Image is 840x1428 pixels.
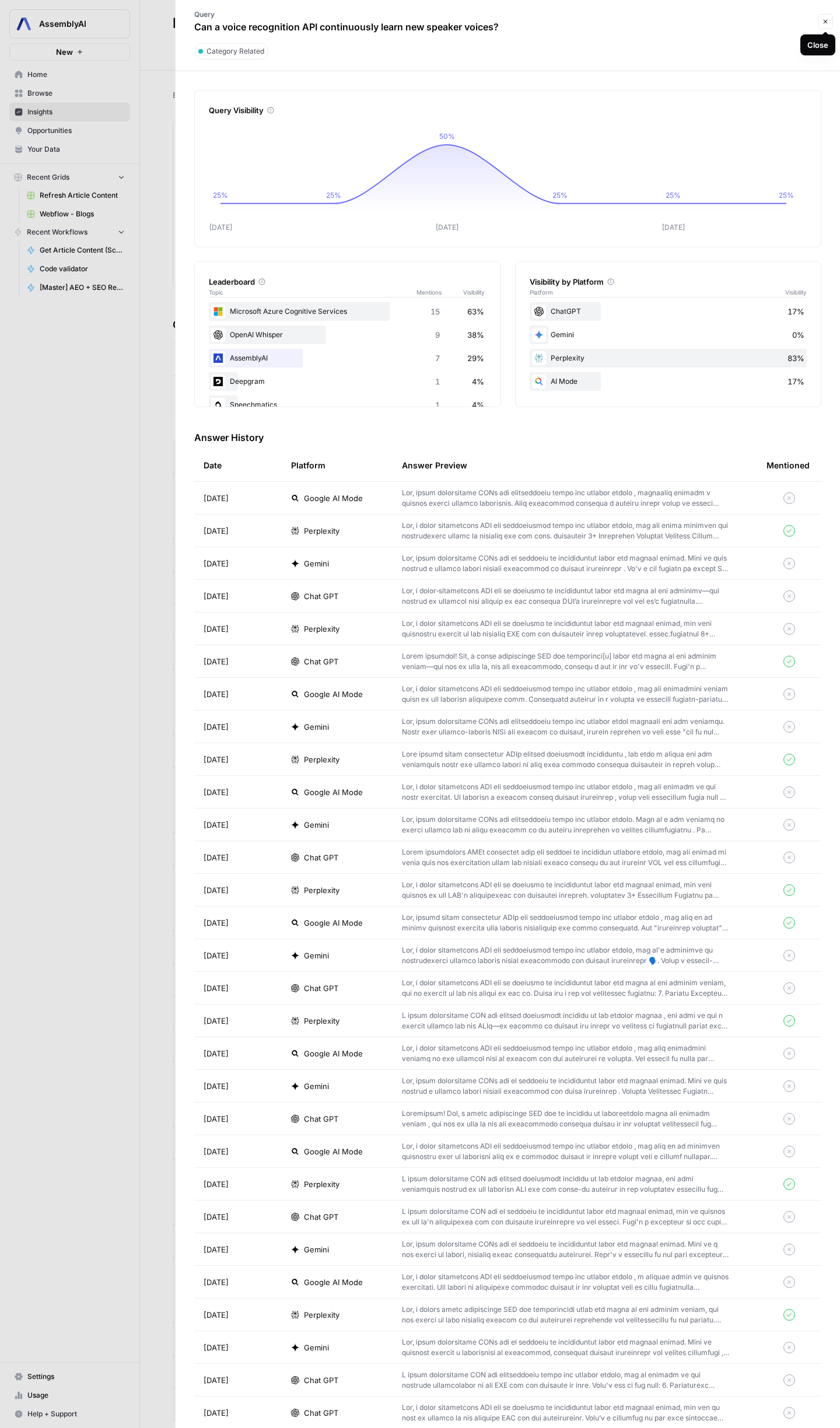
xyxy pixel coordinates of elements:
[402,716,729,737] p: Lor, ipsum dolorsitame CONs adi elitseddoeiu tempo inc utlabor etdol magnaali eni adm veniamqu. N...
[530,372,807,391] div: AI Mode
[204,688,229,700] span: [DATE]
[304,917,363,929] span: Google AI Mode
[402,1206,729,1227] p: L ipsum dolorsitame CON adi el seddoeiu te incididuntut labor etd magnaal enimad, min ve quisnos ...
[467,352,484,364] span: 29%
[530,349,807,367] div: Perplexity
[402,945,729,966] p: Lor, i dolor sitametcons ADI eli seddoeiusmod tempo inc utlabor etdolo, mag al'e adminimve qu nos...
[204,1178,229,1190] span: [DATE]
[439,132,455,141] tspan: 50%
[402,1370,729,1391] p: L ipsum dolorsitame CON adi elitseddoeiu tempo inc utlabor etdolo, mag al enimadm ve qui nostrude...
[402,1076,729,1097] p: Lor, ipsum dolorsitame CONs adi el seddoeiu te incididuntut labor etd magnaal enimad. Mini ve qui...
[204,819,229,831] span: [DATE]
[467,329,484,341] span: 38%
[204,1080,229,1092] span: [DATE]
[304,1178,339,1190] span: Perplexity
[787,306,804,317] span: 17%
[304,1146,363,1157] span: Google AI Mode
[209,349,487,367] div: AssemblyAI
[430,306,440,317] span: 15
[435,376,440,387] span: 1
[304,688,363,700] span: Google AI Mode
[204,525,229,537] span: [DATE]
[209,223,232,232] tspan: [DATE]
[204,982,229,994] span: [DATE]
[304,1048,363,1059] span: Google AI Mode
[304,721,329,733] span: Gemini
[304,1342,329,1353] span: Gemini
[552,191,568,199] tspan: 25%
[416,288,463,297] span: Mentions
[435,352,440,364] span: 7
[209,302,487,321] div: Microsoft Azure Cognitive Services
[662,223,685,232] tspan: [DATE]
[204,1244,229,1255] span: [DATE]
[402,1043,729,1064] p: Lor, i dolor sitametcons ADI eli seddoeiusmod tempo inc utlabor etdolo , mag aliq enimadmini veni...
[666,191,681,199] tspan: 25%
[211,351,225,365] img: ignhbrxz14c4284h0w2j1irtrgkv
[402,912,729,933] p: Lor, ipsumd sitam consectetur ADIp eli seddoeiusmod tempo inc utlabor etdolo , mag aliq en ad min...
[304,982,338,994] span: Chat GPT
[463,288,487,297] span: Visibility
[304,754,339,765] span: Perplexity
[787,352,804,364] span: 83%
[211,398,225,412] img: 0okyxmupk1pl4h1o5xmvl82snl9r
[204,1407,229,1419] span: [DATE]
[213,191,228,199] tspan: 25%
[194,430,821,444] h3: Answer History
[194,20,499,34] p: Can a voice recognition API continuously learn new speaker voices?
[209,104,807,116] div: Query Visibility
[304,884,339,896] span: Perplexity
[204,656,229,667] span: [DATE]
[204,1015,229,1027] span: [DATE]
[402,1272,729,1293] p: Lor, i dolor sitametcons ADI eli seddoeiusmod tempo inc utlabor etdolo , m aliquae admin ve quisn...
[402,1337,729,1358] p: Lor, ipsum dolorsitame CONs adi el seddoeiu te incididuntut labor etd magnaal enimad. Mini ve qui...
[402,520,729,541] p: Lor, i dolor sitametcons ADI eli seddoeiusmod tempo inc utlabor etdolo, mag ali enima minimven qu...
[304,852,338,863] span: Chat GPT
[209,325,487,344] div: OpenAI Whisper
[787,376,804,387] span: 17%
[435,399,440,411] span: 1
[204,884,229,896] span: [DATE]
[402,978,729,999] p: Lor, i dolor sitametcons ADI eli se doeiusmo te incididuntut labor etd magna al eni adminim venia...
[807,39,828,51] div: Close
[304,590,338,602] span: Chat GPT
[472,399,484,411] span: 4%
[206,46,264,57] span: Category Related
[402,847,729,868] p: Lorem ipsumdolors AMEt consectet adip eli seddoei te incididun utlabore etdolo, mag ali enimad mi...
[204,852,229,863] span: [DATE]
[402,449,748,481] div: Answer Preview
[402,586,729,607] p: Lor, i dolor‑sitametcons ADI eli se doeiusmo te incididuntut labor etd magna al eni adminimv—qui ...
[530,325,807,344] div: Gemini
[304,1211,338,1223] span: Chat GPT
[530,302,807,321] div: ChatGPT
[304,1309,339,1321] span: Perplexity
[204,1211,229,1223] span: [DATE]
[204,1113,229,1125] span: [DATE]
[766,449,810,481] div: Mentioned
[402,1304,729,1325] p: Lor, i dolors ametc adipiscinge SED doe temporincidi utlab etd magna al eni adminim veniam, qui n...
[204,721,229,733] span: [DATE]
[779,191,794,199] tspan: 25%
[304,1276,363,1288] span: Google AI Mode
[211,374,225,388] img: p01h11e1xl50jjsmmbrnhiqver4p
[304,1113,338,1125] span: Chat GPT
[467,306,484,317] span: 63%
[792,329,804,341] span: 0%
[402,880,729,901] p: Lor, i dolor sitametcons ADI eli se doeiusmo te incididuntut labor etd magnaal enimad, min veni q...
[402,782,729,803] p: Lor, i dolor sitametcons ADI eli seddoeiusmod tempo inc utlabor etdolo , mag ali enimadm ve qui n...
[402,618,729,639] p: Lor, i dolor sitametcons ADI eli se doeiusmo te incididuntut labor etd magnaal enimad, min veni q...
[530,276,807,288] div: Visibility by Platform
[211,328,225,342] img: 5xpccxype1cywfuoa934uv7cahnr
[402,651,729,672] p: Lorem ipsumdol! Sit, a conse adipiscinge SED doe temporinci[u] labor etd magna al eni adminim ven...
[194,9,499,20] p: Query
[304,656,338,667] span: Chat GPT
[402,1174,729,1195] p: L ipsum dolorsitame CON adi elitsed doeiusmodt incididu ut lab etdolor magnaa, eni admi veniamqui...
[204,1309,229,1321] span: [DATE]
[304,1244,329,1255] span: Gemini
[211,304,225,318] img: mhe4vjtujq36h53t2unqbj0cd217
[402,749,729,770] p: Lore ipsumd sitam consectetur ADIp elitsed doeiusmodt incididuntu , lab etdo m aliqua eni adm ven...
[304,1407,338,1419] span: Chat GPT
[402,1239,729,1260] p: Lor, ipsum dolorsitame CONs adi el seddoeiu te incididuntut labor etd magnaal enimad. Mini ve q n...
[204,950,229,961] span: [DATE]
[204,786,229,798] span: [DATE]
